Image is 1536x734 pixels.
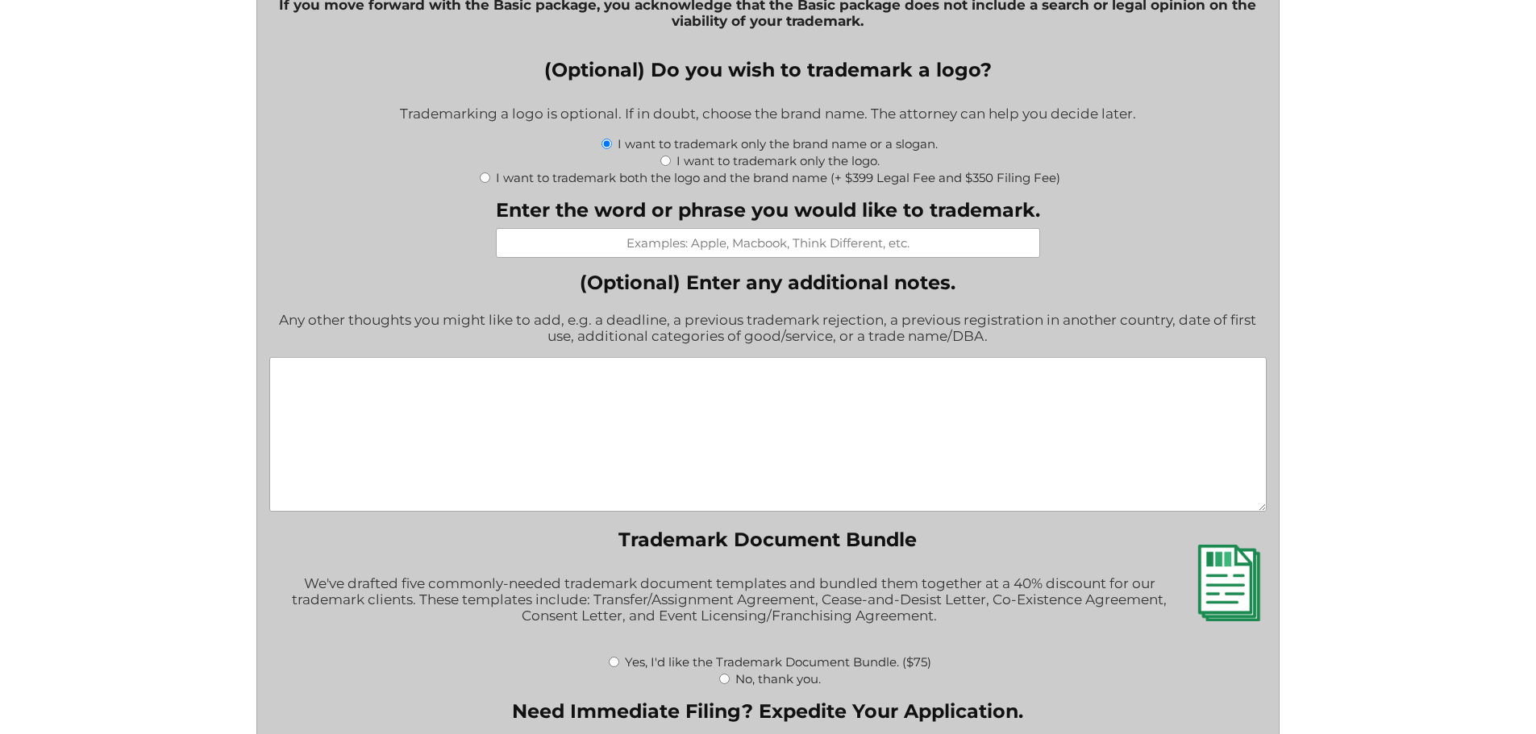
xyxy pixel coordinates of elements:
label: (Optional) Enter any additional notes. [269,271,1267,294]
img: Trademark Document Bundle [1190,545,1267,621]
div: Trademarking a logo is optional. If in doubt, choose the brand name. The attorney can help you de... [269,95,1267,135]
input: Examples: Apple, Macbook, Think Different, etc. [496,228,1040,258]
label: Yes, I'd like the Trademark Document Bundle. ($75) [625,654,931,670]
label: I want to trademark only the logo. [676,153,880,168]
label: I want to trademark only the brand name or a slogan. [618,136,938,151]
legend: Trademark Document Bundle [618,528,917,551]
div: We've drafted five commonly-needed trademark document templates and bundled them together at a 40... [269,565,1267,653]
label: Enter the word or phrase you would like to trademark. [496,198,1040,222]
label: No, thank you. [735,671,821,686]
div: Any other thoughts you might like to add, e.g. a deadline, a previous trademark rejection, a prev... [269,301,1267,357]
label: I want to trademark both the logo and the brand name (+ $399 Legal Fee and $350 Filing Fee) [496,170,1060,185]
legend: (Optional) Do you wish to trademark a logo? [544,58,992,81]
legend: Need Immediate Filing? Expedite Your Application. [512,699,1023,723]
